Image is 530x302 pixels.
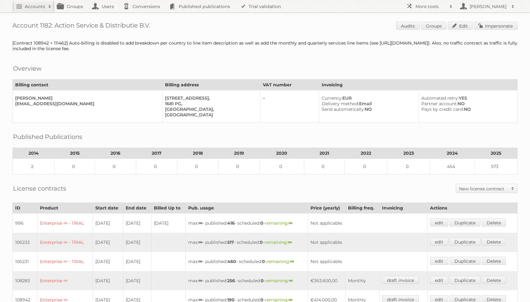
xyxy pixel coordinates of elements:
[95,159,136,175] td: 0
[380,203,428,214] th: Invoicing
[259,148,304,159] th: 2020
[185,214,308,233] td: max: - published: - scheduled: -
[430,238,448,246] a: edit
[308,271,345,290] td: €363.600,00
[12,22,518,31] h1: Account 1182: Action Service & Distributie B.V.
[13,233,37,252] td: 106233
[459,186,508,192] h2: New license contract
[482,238,506,246] a: Delete
[185,271,308,290] td: max: - published: - scheduled: -
[37,252,93,271] td: Enterprise ∞ - TRIAL
[475,148,518,159] th: 2025
[448,22,473,30] a: Edit
[123,252,151,271] td: [DATE]
[396,22,420,30] a: Audits
[260,220,263,226] strong: 0
[93,271,123,290] td: [DATE]
[198,220,202,226] strong: ∞
[13,184,66,193] h2: License contracts
[261,278,264,283] strong: 0
[322,95,342,101] span: Currency:
[37,214,93,233] td: Enterprise ∞ - TRIAL
[322,106,414,112] div: NO
[468,3,508,10] h2: [PERSON_NAME]
[482,257,506,265] a: Delete
[93,214,123,233] td: [DATE]
[13,148,55,159] th: 2014
[430,218,448,226] a: edit
[259,159,304,175] td: 0
[322,101,359,106] span: Delivery method:
[421,101,512,106] div: NO
[382,276,419,284] a: draft invoice
[136,148,177,159] th: 2017
[227,220,235,226] strong: 416
[185,233,308,252] td: max: - published: - scheduled: -
[421,106,512,112] div: NO
[15,95,157,101] div: [PERSON_NAME]
[123,233,151,252] td: [DATE]
[13,159,55,175] td: 2
[93,233,123,252] td: [DATE]
[450,218,480,226] a: Duplicate
[265,220,293,226] span: remaining:
[13,80,163,90] th: Billing contact
[15,101,157,106] div: [EMAIL_ADDRESS][DOMAIN_NAME]
[415,3,446,10] h2: More tools
[151,214,185,233] td: [DATE]
[387,148,430,159] th: 2023
[345,203,380,214] th: Billing freq.
[177,159,218,175] td: 0
[218,148,259,159] th: 2019
[421,95,459,101] span: Automated retry:
[227,259,236,264] strong: 460
[260,239,263,245] strong: 0
[37,203,93,214] th: Product
[308,233,427,252] td: Not applicable.
[265,278,293,283] span: remaining:
[136,159,177,175] td: 0
[218,159,259,175] td: 0
[264,239,292,245] span: remaining:
[165,106,255,112] div: [GEOGRAPHIC_DATA],
[508,184,517,193] span: Toggle
[123,203,151,214] th: End date
[308,203,345,214] th: Price (yearly)
[322,95,414,101] div: EUR
[54,148,95,159] th: 2015
[474,22,518,30] a: Impersonate
[95,148,136,159] th: 2016
[482,218,506,226] a: Delete
[308,252,427,271] td: Not applicable.
[93,203,123,214] th: Start date
[428,203,518,214] th: Actions
[450,238,480,246] a: Duplicate
[475,159,518,175] td: 573
[304,159,344,175] td: 0
[289,278,293,283] strong: ∞
[430,257,448,265] a: edit
[227,239,234,245] strong: 517
[450,276,480,284] a: Duplicate
[185,252,308,271] td: max: - published: - scheduled: -
[198,259,202,264] strong: ∞
[177,148,218,159] th: 2018
[12,40,518,51] div: [Contract 108942 + 111462] Auto-billing is disabled to add breakdown per country to line item des...
[165,101,255,106] div: 1681 PG,
[260,90,319,123] td: –
[227,278,235,283] strong: 256
[482,276,506,284] a: Delete
[290,259,294,264] strong: ∞
[13,203,37,214] th: ID
[430,148,475,159] th: 2024
[322,106,365,112] span: Send automatically:
[37,271,93,290] td: Enterprise ∞
[163,80,260,90] th: Billing address
[344,159,387,175] td: 0
[308,214,427,233] td: Not applicable.
[37,233,93,252] td: Enterprise ∞ - TRIAL
[123,271,151,290] td: [DATE]
[198,278,202,283] strong: ∞
[198,239,202,245] strong: ∞
[421,106,464,112] span: Pays by credit card:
